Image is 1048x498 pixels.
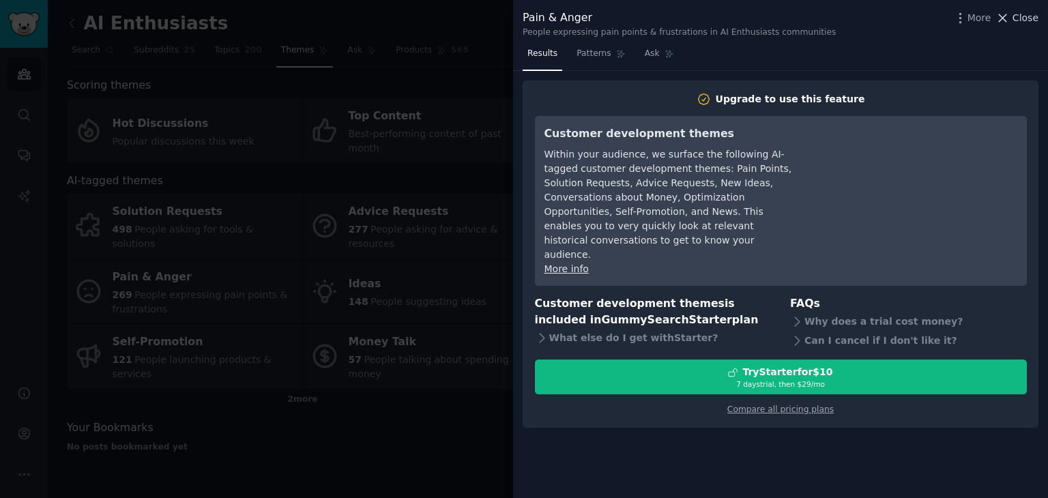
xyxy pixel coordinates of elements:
[523,27,836,39] div: People expressing pain points & frustrations in AI Enthusiasts communities
[1013,11,1038,25] span: Close
[640,43,679,71] a: Ask
[544,126,794,143] h3: Customer development themes
[790,312,1027,331] div: Why does a trial cost money?
[790,331,1027,350] div: Can I cancel if I don't like it?
[535,329,772,348] div: What else do I get with Starter ?
[790,295,1027,312] h3: FAQs
[742,365,832,379] div: Try Starter for $10
[727,405,834,414] a: Compare all pricing plans
[572,43,630,71] a: Patterns
[577,48,611,60] span: Patterns
[535,295,772,329] h3: Customer development themes is included in plan
[967,11,991,25] span: More
[716,92,865,106] div: Upgrade to use this feature
[645,48,660,60] span: Ask
[601,313,731,326] span: GummySearch Starter
[544,263,589,274] a: More info
[536,379,1026,389] div: 7 days trial, then $ 29 /mo
[527,48,557,60] span: Results
[953,11,991,25] button: More
[813,126,1017,228] iframe: YouTube video player
[995,11,1038,25] button: Close
[535,360,1027,394] button: TryStarterfor$107 daystrial, then $29/mo
[523,10,836,27] div: Pain & Anger
[544,147,794,262] div: Within your audience, we surface the following AI-tagged customer development themes: Pain Points...
[523,43,562,71] a: Results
